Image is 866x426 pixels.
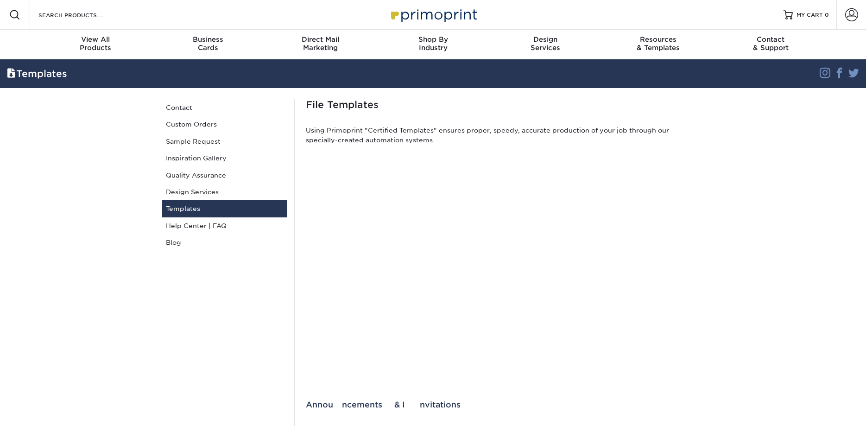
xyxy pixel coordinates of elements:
[39,35,152,44] span: View All
[602,35,714,44] span: Resources
[264,35,377,52] div: Marketing
[377,30,489,59] a: Shop ByIndustry
[162,184,287,200] a: Design Services
[377,35,489,52] div: Industry
[264,30,377,59] a: Direct MailMarketing
[602,30,714,59] a: Resources& Templates
[264,35,377,44] span: Direct Mail
[387,5,480,25] img: Primoprint
[306,99,700,110] h1: File Templates
[796,11,823,19] span: MY CART
[714,35,827,52] div: & Support
[2,398,79,423] iframe: Google Customer Reviews
[489,30,602,59] a: DesignServices
[162,234,287,251] a: Blog
[162,167,287,184] a: Quality Assurance
[489,35,602,44] span: Design
[162,116,287,133] a: Custom Orders
[377,35,489,44] span: Shop By
[152,30,264,59] a: BusinessCards
[152,35,264,44] span: Business
[306,126,700,148] p: Using Primoprint "Certified Templates" ensures proper, speedy, accurate production of your job th...
[152,35,264,52] div: Cards
[489,35,602,52] div: Services
[602,35,714,52] div: & Templates
[38,9,128,20] input: SEARCH PRODUCTS.....
[162,150,287,166] a: Inspiration Gallery
[714,35,827,44] span: Contact
[714,30,827,59] a: Contact& Support
[162,99,287,116] a: Contact
[162,133,287,150] a: Sample Request
[306,400,700,409] div: Announcements & Invitations
[825,12,829,18] span: 0
[39,35,152,52] div: Products
[39,30,152,59] a: View AllProducts
[162,200,287,217] a: Templates
[162,217,287,234] a: Help Center | FAQ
